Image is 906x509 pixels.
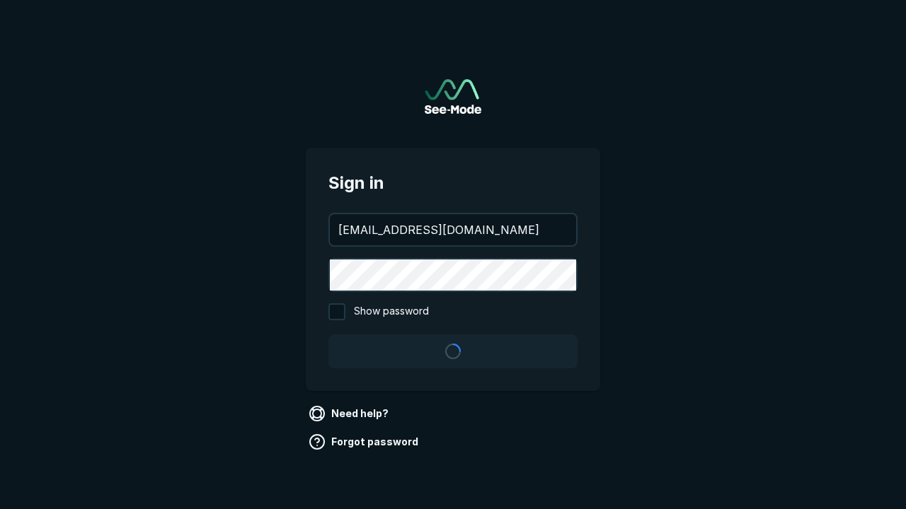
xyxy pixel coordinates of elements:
img: See-Mode Logo [425,79,481,114]
a: Go to sign in [425,79,481,114]
span: Sign in [328,170,578,196]
input: your@email.com [330,214,576,245]
a: Need help? [306,402,394,425]
a: Forgot password [306,431,424,453]
span: Show password [354,303,429,320]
